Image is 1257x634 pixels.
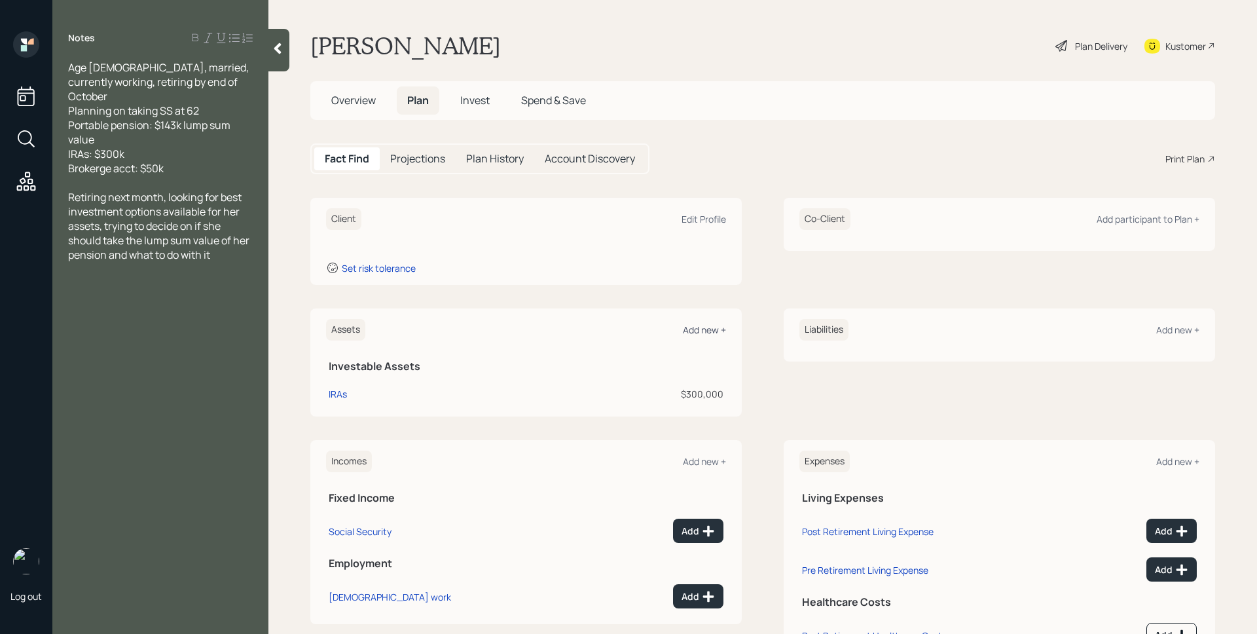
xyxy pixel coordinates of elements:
button: Add [1146,557,1197,582]
span: Plan [407,93,429,107]
span: Invest [460,93,490,107]
h5: Fixed Income [329,492,723,504]
h6: Co-Client [799,208,850,230]
div: [DEMOGRAPHIC_DATA] work [329,591,451,603]
div: Print Plan [1165,152,1205,166]
h5: Projections [390,153,445,165]
span: Spend & Save [521,93,586,107]
div: Set risk tolerance [342,262,416,274]
h6: Client [326,208,361,230]
div: Log out [10,590,42,603]
div: Add [682,525,715,538]
div: Add [1155,563,1188,576]
div: Edit Profile [682,213,726,225]
span: Overview [331,93,376,107]
div: Add participant to Plan + [1097,213,1199,225]
label: Notes [68,31,95,45]
div: Add [682,590,715,603]
h6: Assets [326,319,365,341]
div: Add new + [683,324,726,336]
div: Add new + [683,455,726,468]
span: Retiring next month, looking for best investment options available for her assets, trying to deci... [68,190,251,262]
button: Add [673,584,723,608]
h5: Living Expenses [802,492,1197,504]
button: Add [1146,519,1197,543]
div: Plan Delivery [1075,39,1127,53]
div: Post Retirement Living Expense [802,525,934,538]
h5: Employment [329,557,723,570]
img: james-distasi-headshot.png [13,548,39,574]
div: IRAs [329,387,347,401]
h6: Expenses [799,451,850,472]
h5: Account Discovery [545,153,635,165]
h5: Plan History [466,153,524,165]
h6: Incomes [326,451,372,472]
div: Add new + [1156,324,1199,336]
div: Pre Retirement Living Expense [802,564,928,576]
h6: Liabilities [799,319,848,341]
h5: Investable Assets [329,360,723,373]
h5: Fact Find [325,153,369,165]
div: $300,000 [461,387,723,401]
div: Add [1155,525,1188,538]
button: Add [673,519,723,543]
h5: Healthcare Costs [802,596,1197,608]
h1: [PERSON_NAME] [310,31,501,60]
div: Add new + [1156,455,1199,468]
span: Age [DEMOGRAPHIC_DATA], married, currently working, retiring by end of October Planning on taking... [68,60,251,176]
div: Kustomer [1165,39,1206,53]
div: Social Security [329,525,392,538]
